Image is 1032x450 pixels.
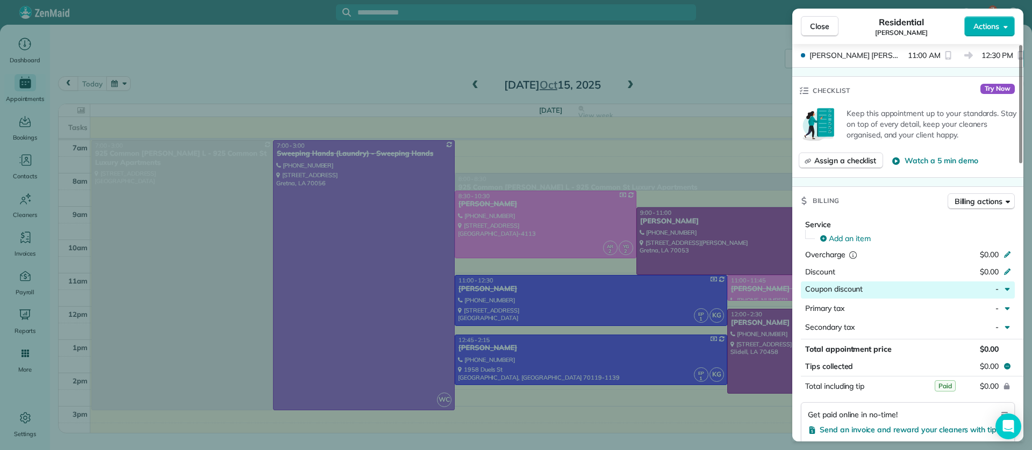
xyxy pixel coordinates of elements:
span: Charge customer credit card [820,440,920,450]
span: [PERSON_NAME] [875,28,928,37]
span: Billing [813,195,840,206]
span: - [995,303,999,313]
span: [PERSON_NAME] [PERSON_NAME] [809,50,904,61]
button: Assign a checklist [799,153,883,169]
span: $0.00 [980,381,999,391]
span: $0.00 [980,344,999,354]
span: $0.00 [980,361,999,372]
button: Watch a 5 min demo [892,155,978,166]
span: Tips collected [805,361,853,372]
span: Watch a 5 min demo [905,155,978,166]
span: $0.00 [980,250,999,259]
button: Close [801,16,838,37]
span: Try Now [980,84,1015,95]
span: Residential [879,16,924,28]
span: 12:30 PM [981,50,1014,61]
span: Send an invoice and reward your cleaners with tips [820,425,1000,434]
span: Secondary tax [805,322,855,332]
span: Coupon discount [805,284,863,294]
span: Discount [805,267,835,277]
button: $0.00 [906,379,1007,394]
span: Total including tip [805,381,864,391]
span: - [995,284,999,294]
span: $0.00 [980,267,999,277]
div: Open Intercom Messenger [995,413,1021,439]
span: Paid [935,380,956,391]
span: Close [810,21,829,32]
span: Primary tax [805,303,844,313]
p: Keep this appointment up to your standards. Stay on top of every detail, keep your cleaners organ... [847,108,1017,140]
span: 11:00 AM [908,50,941,61]
span: Get paid online in no-time! [808,409,898,420]
span: - [995,322,999,332]
span: Billing actions [955,196,1002,207]
span: Add an item [829,233,871,244]
div: Overcharge [805,249,898,260]
button: Tips collected$0.00 [801,359,1015,374]
span: Total appointment price [805,344,892,354]
button: Add an item [814,230,1015,247]
span: Actions [973,21,999,32]
span: Checklist [813,85,850,96]
span: Service [805,220,831,229]
span: Assign a checklist [814,155,876,166]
